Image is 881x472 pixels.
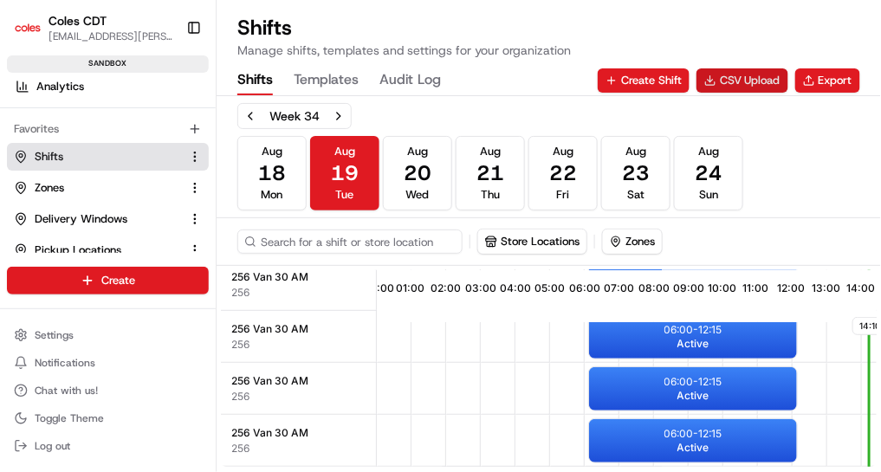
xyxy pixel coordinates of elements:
[664,427,722,441] p: 06:00 - 12:15
[7,143,209,171] button: Shifts
[557,187,570,203] span: Fri
[35,242,121,258] span: Pickup Locations
[456,136,525,210] button: Aug21Thu
[35,411,104,425] span: Toggle Theme
[14,242,181,258] a: Pickup Locations
[7,351,209,375] button: Notifications
[14,149,181,165] a: Shifts
[231,374,308,388] span: 256 Van 30 AM
[101,273,135,288] span: Create
[363,281,394,295] span: 00:00
[14,14,42,42] img: Coles CDT
[528,136,598,210] button: Aug22Fri
[122,292,210,306] a: Powered byPylon
[379,66,441,95] button: Audit Log
[549,159,577,187] span: 22
[336,187,354,203] span: Tue
[49,29,172,43] button: [EMAIL_ADDRESS][PERSON_NAME][PERSON_NAME][DOMAIN_NAME]
[604,281,634,295] span: 07:00
[664,323,722,337] p: 06:00 - 12:15
[698,144,719,159] span: Aug
[14,180,181,196] a: Zones
[795,68,860,93] button: Export
[742,281,768,295] span: 11:00
[35,180,64,196] span: Zones
[404,159,431,187] span: 20
[35,250,133,268] span: Knowledge Base
[59,165,284,182] div: Start new chat
[465,281,496,295] span: 03:00
[231,390,249,404] span: 256
[327,104,351,128] button: Next week
[602,229,663,255] button: Zones
[7,378,209,403] button: Chat with us!
[431,281,461,295] span: 02:00
[310,136,379,210] button: Aug19Tue
[603,230,662,254] button: Zones
[331,159,359,187] span: 19
[14,211,181,227] a: Delivery Windows
[49,12,107,29] button: Coles CDT
[295,170,315,191] button: Start new chat
[17,16,52,51] img: Nash
[699,187,718,203] span: Sun
[262,187,283,203] span: Mon
[7,73,216,100] a: Analytics
[569,281,600,295] span: 06:00
[677,337,709,351] span: Active
[674,136,743,210] button: Aug24Sun
[59,182,219,196] div: We're available if you need us!
[258,159,286,187] span: 18
[231,322,308,336] span: 256 Van 30 AM
[237,14,571,42] h1: Shifts
[406,187,430,203] span: Wed
[237,66,273,95] button: Shifts
[481,187,500,203] span: Thu
[231,270,308,284] span: 256 Van 30 AM
[35,149,63,165] span: Shifts
[231,442,249,456] button: 256
[294,66,359,95] button: Templates
[237,136,307,210] button: Aug18Mon
[17,252,31,266] div: 📗
[231,286,249,300] button: 256
[164,250,278,268] span: API Documentation
[237,42,571,59] p: Manage shifts, templates and settings for your organization
[677,389,709,403] span: Active
[7,55,209,73] div: sandbox
[622,159,650,187] span: 23
[476,159,504,187] span: 21
[812,281,840,295] span: 13:00
[237,230,463,254] input: Search for a shift or store location
[500,281,531,295] span: 04:00
[36,79,84,94] span: Analytics
[407,144,428,159] span: Aug
[7,236,209,264] button: Pickup Locations
[172,293,210,306] span: Pylon
[477,229,587,255] button: Store Locations
[696,68,788,93] button: CSV Upload
[846,281,875,295] span: 14:00
[146,252,160,266] div: 💻
[601,136,670,210] button: Aug23Sat
[45,111,286,129] input: Clear
[231,338,249,352] button: 256
[598,68,690,93] button: Create Shift
[7,267,209,294] button: Create
[7,406,209,430] button: Toggle Theme
[139,243,285,275] a: 💻API Documentation
[7,434,209,458] button: Log out
[334,144,355,159] span: Aug
[7,174,209,202] button: Zones
[478,230,586,254] button: Store Locations
[35,439,70,453] span: Log out
[238,104,262,128] button: Previous week
[269,107,320,125] div: Week 34
[10,243,139,275] a: 📗Knowledge Base
[480,144,501,159] span: Aug
[35,384,98,398] span: Chat with us!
